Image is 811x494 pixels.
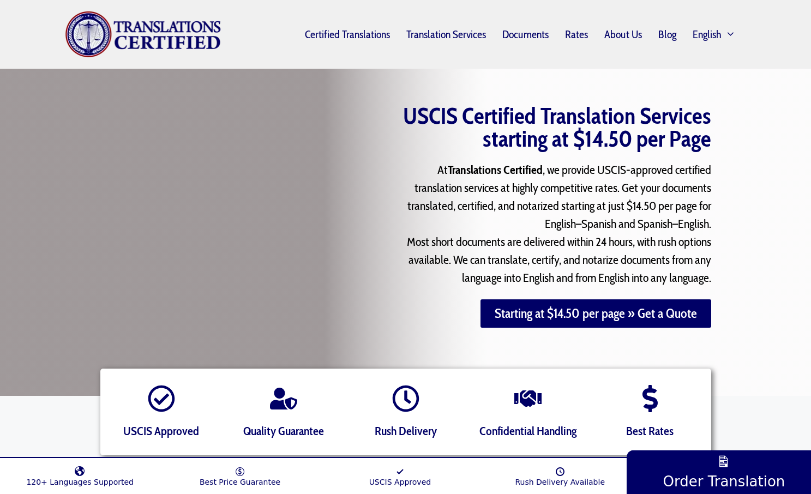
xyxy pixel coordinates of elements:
a: English [684,21,747,48]
nav: Primary [221,21,747,48]
span: Quality Guarantee [243,424,324,438]
a: Rates [557,22,596,47]
span: English [693,30,722,39]
span: Rush Delivery [375,424,437,438]
span: Rush Delivery Available [515,478,605,486]
a: Best Price Guarantee [160,461,320,486]
span: USCIS Approved [123,424,199,438]
a: Rush Delivery Available [480,461,640,486]
span: USCIS Approved [369,478,431,486]
h1: USCIS Certified Translation Services starting at $14.50 per Page [368,104,711,150]
span: 120+ Languages Supported [26,478,134,486]
img: Translations Certified [65,11,222,58]
a: USCIS Approved [320,461,480,486]
a: Certified Translations [297,22,398,47]
a: Translation Services [398,22,494,47]
p: At , we provide USCIS-approved certified translation services at highly competitive rates. Get yo... [389,161,711,287]
span: Best Price Guarantee [200,478,280,486]
a: Starting at $14.50 per page » Get a Quote [480,299,711,328]
a: Documents [494,22,557,47]
span: Confidential Handling [479,424,576,438]
span: Best Rates [626,424,674,438]
strong: Translations Certified [448,162,543,177]
a: About Us [596,22,650,47]
span: Order Translation [663,473,785,490]
a: Blog [650,22,684,47]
